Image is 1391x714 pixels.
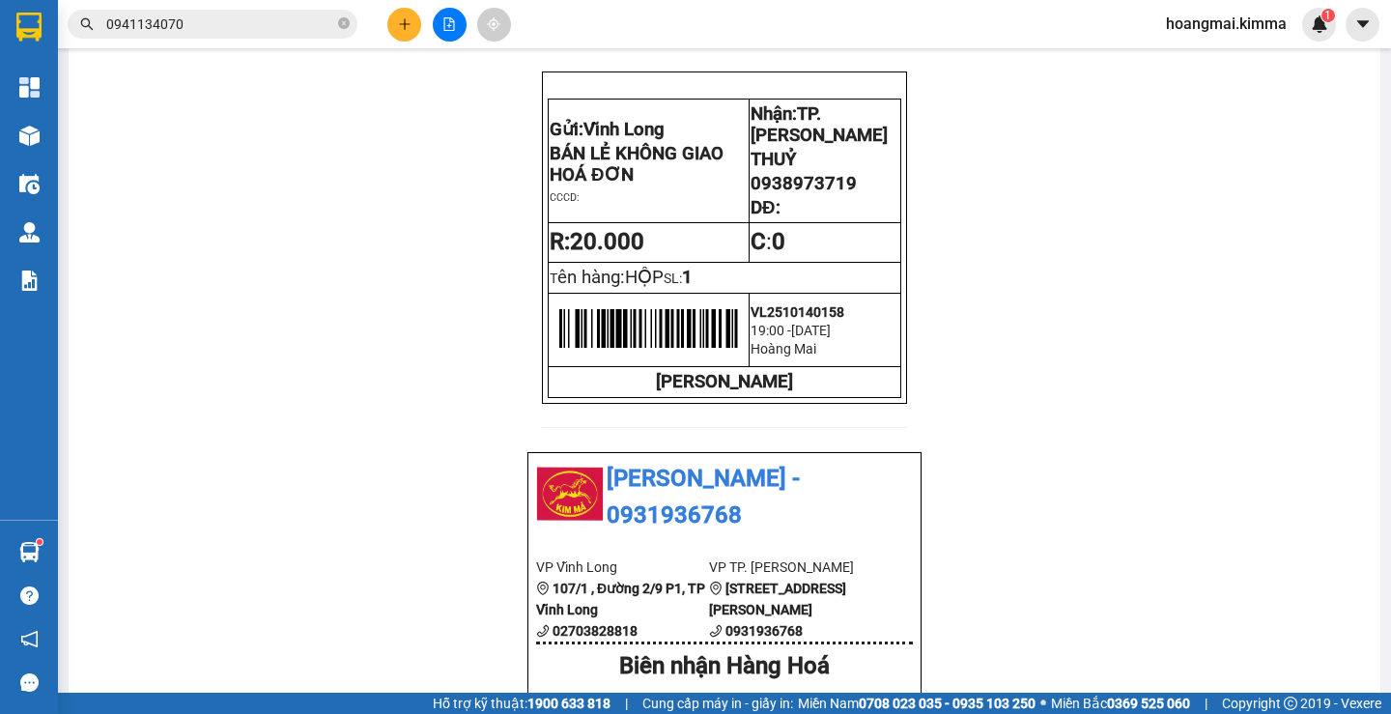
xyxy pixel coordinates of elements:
span: Cung cấp máy in - giấy in: [642,693,793,714]
img: warehouse-icon [19,542,40,562]
li: VP TP. [PERSON_NAME] [709,557,882,578]
span: 1 [1324,9,1331,22]
sup: 1 [1321,9,1335,22]
img: logo.jpg [536,461,604,528]
span: T [550,271,664,286]
span: close-circle [338,17,350,29]
span: 19:00 - [751,323,791,338]
span: message [20,673,39,692]
img: warehouse-icon [19,174,40,194]
img: dashboard-icon [19,77,40,98]
span: environment [536,582,550,595]
div: Vĩnh Long [16,16,112,63]
strong: R: [550,228,644,255]
span: question-circle [20,586,39,605]
span: ên hàng: [557,267,664,288]
b: 107/1 , Đường 2/9 P1, TP Vĩnh Long [536,581,705,617]
span: Hỗ trợ kỹ thuật: [433,693,610,714]
span: | [625,693,628,714]
span: ⚪️ [1040,700,1046,707]
span: Miền Nam [798,693,1036,714]
span: Nhận: [126,18,172,39]
span: VL2510140158 [751,304,844,320]
span: phone [709,624,723,638]
span: CCCD: [550,191,580,204]
strong: C [751,228,766,255]
span: BÁN LẺ KHÔNG GIAO HOÁ ĐƠN [550,143,724,186]
strong: 1900 633 818 [527,696,610,711]
button: aim [477,8,511,42]
sup: 1 [37,539,43,545]
span: environment [709,582,723,595]
span: 1 [682,267,693,288]
span: caret-down [1354,15,1372,33]
span: DĐ: [751,197,780,218]
div: THUỶ [126,63,280,86]
span: Vĩnh Long [583,119,665,140]
span: file-add [442,17,456,31]
div: In ngày: [DATE] 19:00 [724,692,913,713]
b: 0931936768 [725,623,803,639]
span: 0938973719 [751,173,857,194]
span: Hoàng Mai [751,341,816,357]
strong: 0708 023 035 - 0935 103 250 [859,696,1036,711]
span: phone [536,624,550,638]
span: | [1205,693,1207,714]
span: Miền Bắc [1051,693,1190,714]
b: 02703828818 [553,623,638,639]
span: Gửi: [16,18,46,39]
span: hoangmai.kimma [1150,12,1302,36]
span: : [751,228,785,255]
div: Biên nhận Hàng Hoá [536,648,913,685]
b: [STREET_ADDRESS][PERSON_NAME] [709,581,846,617]
span: Gửi: [550,119,665,140]
span: 0 [772,228,785,255]
img: solution-icon [19,271,40,291]
button: caret-down [1346,8,1379,42]
span: notification [20,630,39,648]
span: aim [487,17,500,31]
li: [PERSON_NAME] - 0931936768 [536,461,913,533]
span: SL: [664,271,682,286]
img: logo-vxr [16,13,42,42]
strong: 0369 525 060 [1107,696,1190,711]
button: plus [387,8,421,42]
div: TP. [PERSON_NAME] [126,16,280,63]
span: search [80,17,94,31]
span: plus [398,17,412,31]
li: VP Vĩnh Long [536,557,709,578]
span: [DATE] [791,323,831,338]
span: 20.000 [570,228,644,255]
span: Nhận: [751,103,888,146]
input: Tìm tên, số ĐT hoặc mã đơn [106,14,334,35]
span: copyright [1284,697,1297,710]
img: icon-new-feature [1311,15,1328,33]
span: close-circle [338,15,350,34]
strong: [PERSON_NAME] [656,371,793,392]
button: file-add [433,8,467,42]
div: 0938973719 [126,86,280,113]
span: TP. [PERSON_NAME] [751,103,888,146]
div: BÁN LẺ KHÔNG GIAO HOÁ ĐƠN [16,63,112,156]
img: warehouse-icon [19,126,40,146]
span: THUỶ [751,149,796,170]
img: warehouse-icon [19,222,40,243]
span: HỘP [625,267,664,288]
